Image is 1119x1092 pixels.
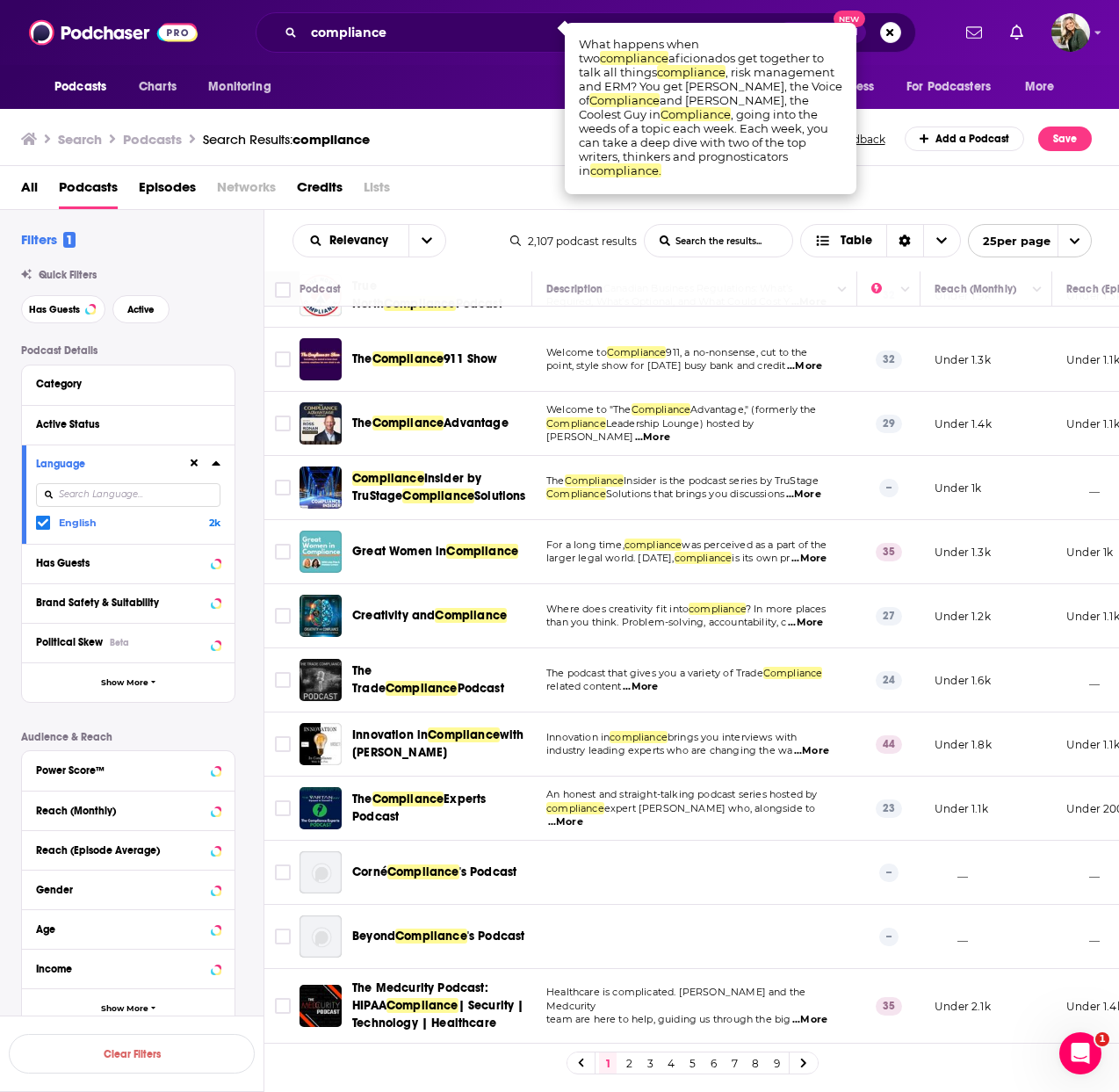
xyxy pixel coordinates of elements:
[352,416,372,430] span: The
[690,403,816,416] span: Advantage," (formerly the
[36,878,220,900] button: Gender
[876,671,902,689] p: 24
[641,1052,659,1074] a: 3
[304,18,777,47] input: Search podcasts, credits, & more...
[300,595,342,637] img: Creativity and Compliance
[746,603,827,615] span: ? In more places
[300,659,342,701] a: The Trade Compliance Podcast
[300,985,342,1027] a: The Medcurity Podcast: HIPAA Compliance | Security | Technology | Healthcare
[300,402,342,445] a: The Compliance Advantage
[548,815,583,829] span: ...More
[36,418,209,430] div: Active Status
[59,173,118,209] a: Podcasts
[21,344,235,357] p: Podcast Details
[36,631,220,653] button: Political SkewBeta
[59,517,97,529] span: English
[428,727,500,742] span: Compliance
[110,637,129,648] div: Beta
[546,986,805,1012] span: Healthcare is complicated. [PERSON_NAME] and the Medcurity
[386,681,458,696] span: Compliance
[275,544,291,560] span: Toggle select row
[879,479,899,496] p: --
[139,173,196,209] span: Episodes
[546,346,607,358] span: Welcome to
[599,1052,617,1074] a: 1
[876,997,902,1015] p: 35
[620,1052,638,1074] a: 2
[364,173,390,209] span: Lists
[467,929,525,944] span: 's Podcast
[352,471,424,486] span: Compliance
[352,980,488,1013] span: The Medcurity Podcast: HIPAA
[834,11,865,27] span: New
[935,737,992,752] p: Under 1.8k
[546,616,787,628] span: than you think. Problem-solving, accountability, c
[959,18,989,47] a: Show notifications dropdown
[21,295,105,323] button: Has Guests
[386,998,458,1013] span: Compliance
[372,792,444,806] span: Compliance
[747,1052,764,1074] a: 8
[579,51,824,79] span: aficionados get together to talk all things
[675,552,733,564] span: compliance
[935,999,991,1014] p: Under 2.1k
[22,662,235,702] button: Show More
[275,998,291,1014] span: Toggle select row
[275,480,291,495] span: Toggle select row
[352,928,524,945] a: BeyondCompliance's Podcast
[689,603,746,615] span: compliance
[196,70,293,104] button: open menu
[788,616,823,630] span: ...More
[1027,279,1048,300] button: Column Actions
[704,1052,722,1074] a: 6
[546,802,604,814] span: compliance
[444,416,509,430] span: Advantage
[632,403,691,416] span: Compliance
[101,1004,148,1014] span: Show More
[300,531,342,573] img: Great Women in Compliance
[935,416,992,431] p: Under 1.4k
[935,609,991,624] p: Under 1.2k
[36,452,187,474] button: Language
[590,163,661,177] span: compliance.
[29,305,80,315] span: Has Guests
[969,228,1050,255] span: 25 per page
[123,131,182,148] h3: Podcasts
[36,591,220,613] button: Brand Safety & Suitability
[876,543,902,560] p: 35
[352,727,428,742] span: Innovation in
[876,415,902,432] p: 29
[876,735,902,753] p: 44
[935,352,991,367] p: Under 1.3k
[624,539,682,551] span: compliance
[579,93,809,121] span: and [PERSON_NAME], the Coolest Guy in
[292,131,370,148] span: compliance
[657,65,726,79] span: compliance
[546,1013,791,1025] span: team are here to help, guiding us through the big
[876,351,902,368] p: 32
[732,552,790,564] span: is its own pr
[787,359,822,373] span: ...More
[275,672,291,688] span: Toggle select row
[297,173,343,209] a: Credits
[565,474,624,487] span: Compliance
[203,131,370,148] div: Search Results:
[662,1052,680,1074] a: 4
[36,378,209,390] div: Category
[36,458,176,470] div: Language
[275,800,291,816] span: Toggle select row
[127,305,155,315] span: Active
[610,731,668,743] span: compliance
[546,488,606,500] span: Compliance
[36,552,220,574] button: Has Guests
[36,597,206,609] div: Brand Safety & Suitability
[208,75,271,99] span: Monitoring
[300,787,342,829] a: The Compliance Experts Podcast
[300,915,342,958] img: Beyond Compliance's Podcast
[395,929,467,944] span: Compliance
[408,225,445,257] button: open menu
